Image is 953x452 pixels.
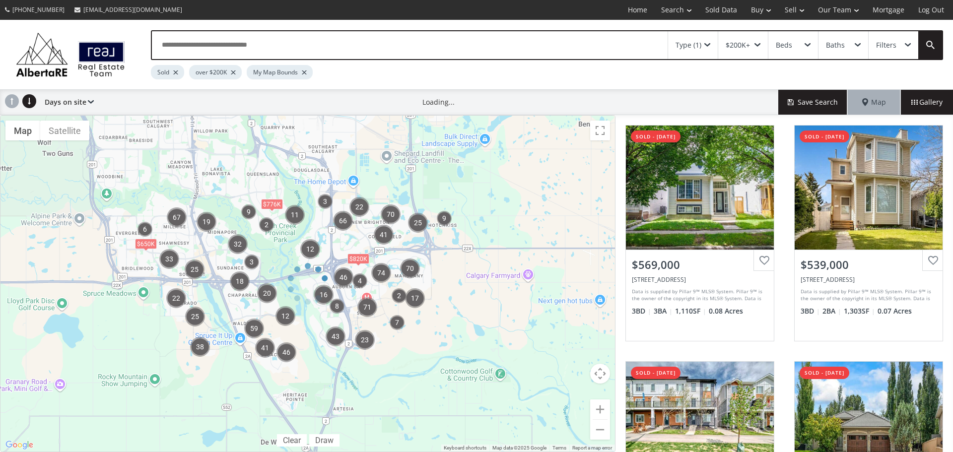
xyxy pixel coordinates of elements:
[632,288,765,303] div: Data is supplied by Pillar 9™ MLS® System. Pillar 9™ is the owner of the copyright in its MLS® Sy...
[784,115,953,351] a: sold - [DATE]$539,000[STREET_ADDRESS]Data is supplied by Pillar 9™ MLS® System. Pillar 9™ is the ...
[676,42,701,49] div: Type (1)
[709,306,743,316] span: 0.08 Acres
[69,0,187,19] a: [EMAIL_ADDRESS][DOMAIN_NAME]
[900,90,953,115] div: Gallery
[654,306,673,316] span: 3 BA
[247,65,313,79] div: My Map Bounds
[801,257,937,272] div: $539,000
[778,90,848,115] button: Save Search
[911,97,943,107] span: Gallery
[844,306,875,316] span: 1,303 SF
[83,5,182,14] span: [EMAIL_ADDRESS][DOMAIN_NAME]
[675,306,706,316] span: 1,110 SF
[12,5,65,14] span: [PHONE_NUMBER]
[726,42,750,49] div: $200K+
[422,97,455,107] div: Loading...
[632,306,651,316] span: 3 BD
[11,30,130,79] img: Logo
[776,42,792,49] div: Beds
[632,257,768,272] div: $569,000
[822,306,841,316] span: 2 BA
[615,115,784,351] a: sold - [DATE]$569,000[STREET_ADDRESS]Data is supplied by Pillar 9™ MLS® System. Pillar 9™ is the ...
[632,275,768,284] div: 41 Inverness Park SE, Calgary, AB T2Z3E3
[826,42,845,49] div: Baths
[878,306,912,316] span: 0.07 Acres
[151,65,184,79] div: Sold
[189,65,242,79] div: over $200K
[848,90,900,115] div: Map
[801,275,937,284] div: 43 Millcrest Court SW, Calgary, AB T2Y2J3
[801,288,934,303] div: Data is supplied by Pillar 9™ MLS® System. Pillar 9™ is the owner of the copyright in its MLS® Sy...
[40,90,94,115] div: Days on site
[801,306,820,316] span: 3 BD
[876,42,896,49] div: Filters
[862,97,886,107] span: Map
